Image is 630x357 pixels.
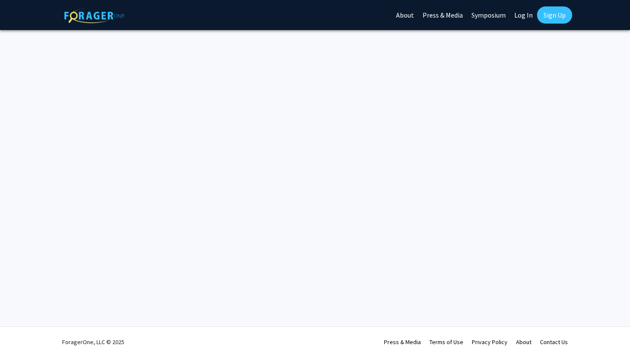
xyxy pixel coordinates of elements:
a: Sign Up [537,6,572,24]
a: About [516,338,531,346]
a: Terms of Use [429,338,463,346]
img: ForagerOne Logo [64,8,124,23]
a: Privacy Policy [472,338,507,346]
a: Press & Media [384,338,421,346]
div: ForagerOne, LLC © 2025 [62,327,124,357]
a: Contact Us [540,338,568,346]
